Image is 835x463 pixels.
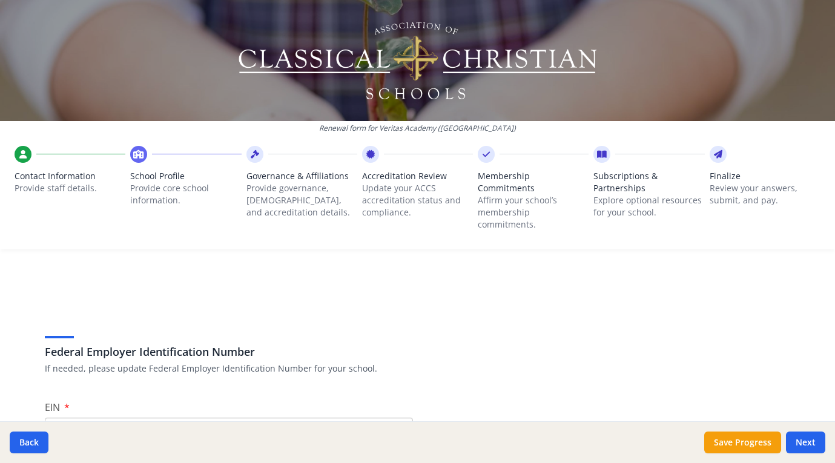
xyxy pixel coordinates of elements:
span: Accreditation Review [362,170,473,182]
button: Back [10,432,48,453]
p: If needed, please update Federal Employer Identification Number for your school. [45,363,791,375]
h3: Federal Employer Identification Number [45,343,791,360]
span: Governance & Affiliations [246,170,357,182]
span: EIN [45,401,60,414]
span: Contact Information [15,170,125,182]
p: Review your answers, submit, and pay. [710,182,820,206]
img: Logo [236,18,599,103]
p: Explore optional resources for your school. [593,194,704,218]
button: Save Progress [704,432,781,453]
p: Provide core school information. [130,182,241,206]
p: Provide governance, [DEMOGRAPHIC_DATA], and accreditation details. [246,182,357,218]
span: Finalize [710,170,820,182]
p: Provide staff details. [15,182,125,194]
span: School Profile [130,170,241,182]
span: Subscriptions & Partnerships [593,170,704,194]
p: Affirm your school’s membership commitments. [478,194,589,231]
span: Membership Commitments [478,170,589,194]
p: Update your ACCS accreditation status and compliance. [362,182,473,218]
button: Next [786,432,825,453]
